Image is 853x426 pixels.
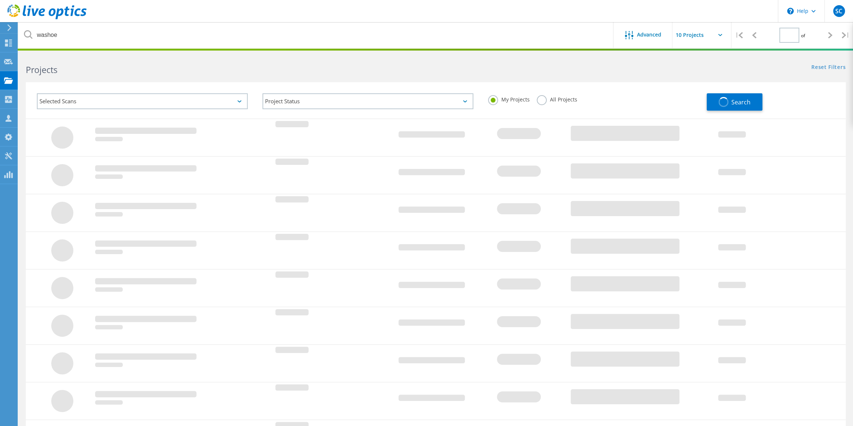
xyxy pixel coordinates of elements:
label: My Projects [488,95,529,102]
div: | [731,22,746,48]
a: Live Optics Dashboard [7,15,87,21]
a: Reset Filters [811,65,846,71]
span: Search [731,98,751,106]
label: All Projects [537,95,577,102]
span: of [801,32,805,39]
input: Search projects by name, owner, ID, company, etc [18,22,614,48]
button: Search [707,93,762,111]
span: Advanced [637,32,661,37]
div: Project Status [262,93,473,109]
div: | [838,22,853,48]
div: Selected Scans [37,93,248,109]
svg: \n [787,8,794,14]
b: Projects [26,64,58,76]
span: SC [835,8,842,14]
